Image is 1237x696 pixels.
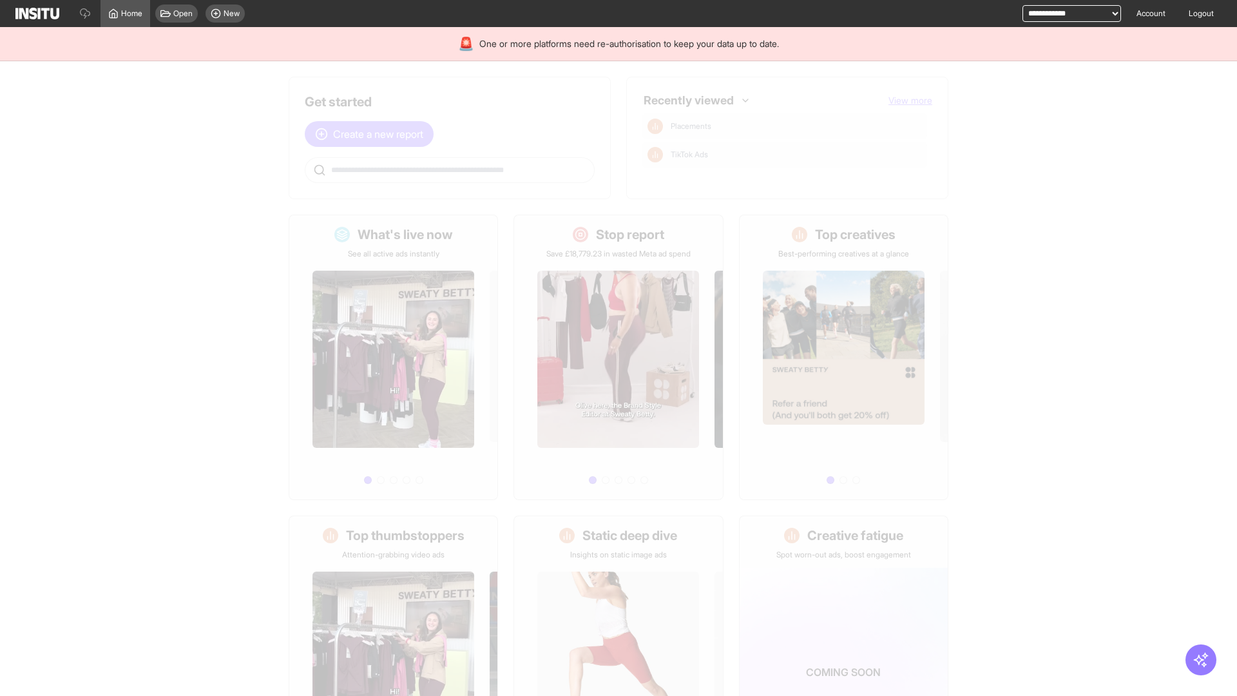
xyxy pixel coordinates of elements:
[458,35,474,53] div: 🚨
[173,8,193,19] span: Open
[479,37,779,50] span: One or more platforms need re-authorisation to keep your data up to date.
[15,8,59,19] img: Logo
[224,8,240,19] span: New
[121,8,142,19] span: Home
